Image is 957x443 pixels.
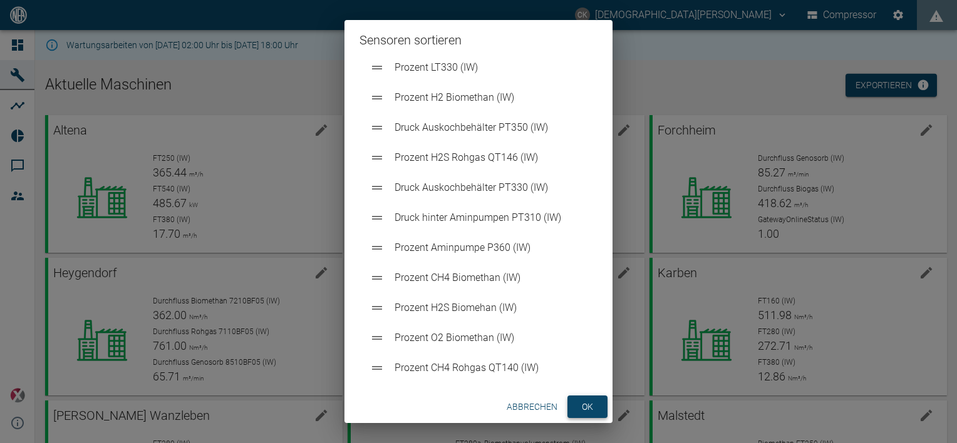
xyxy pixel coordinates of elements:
div: Prozent Aminpumpe P360 (IW) [360,233,597,263]
h2: Sensoren sortieren [344,20,613,60]
span: Prozent Aminpumpe P360 (IW) [395,240,587,255]
div: Prozent O2 Biomethan (IW) [360,323,597,353]
div: Druck hinter Aminpumpen PT310 (IW) [360,203,597,233]
span: Prozent CH4 Biomethan (IW) [395,270,587,285]
div: Prozent H2 Biomethan (IW) [360,83,597,113]
span: Prozent H2S Rohgas QT146 (IW) [395,150,587,165]
span: Prozent CH4 Rohgas QT140 (IW) [395,360,587,375]
div: Prozent CH4 Rohgas QT140 (IW) [360,353,597,383]
div: Prozent CH4 Biomethan (IW) [360,263,597,293]
span: Prozent O2 Biomethan (IW) [395,330,587,345]
span: Prozent H2 Biomethan (IW) [395,90,587,105]
div: Prozent H2S Biomehan (IW) [360,293,597,323]
div: Prozent H2S Rohgas QT146 (IW) [360,143,597,173]
span: Prozent H2S Biomehan (IW) [395,300,587,315]
span: Druck Auskochbehälter PT330 (IW) [395,180,587,195]
div: Prozent LT330 (IW) [360,53,597,83]
button: ok [567,395,608,419]
div: Druck Auskochbehälter PT350 (IW) [360,113,597,143]
span: Druck hinter Aminpumpen PT310 (IW) [395,210,587,225]
button: Abbrechen [502,395,562,419]
span: Prozent LT330 (IW) [395,60,587,75]
div: Prozent LT400 (IW) [360,383,597,413]
span: Druck Auskochbehälter PT350 (IW) [395,120,587,135]
div: Druck Auskochbehälter PT330 (IW) [360,173,597,203]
